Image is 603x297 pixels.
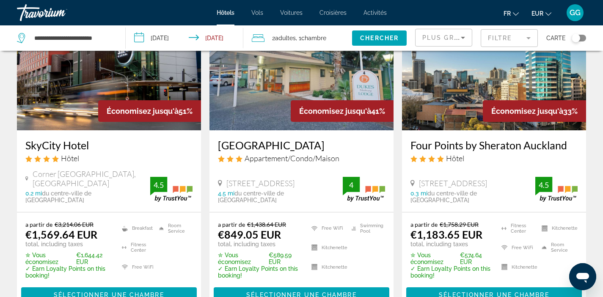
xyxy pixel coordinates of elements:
button: Toggle map [565,34,586,42]
span: EUR [531,10,543,17]
button: Travelers: 2 adults, 0 children [243,25,352,51]
a: Hôtels [217,9,234,16]
span: 0.2 mi [25,190,42,197]
img: trustyou-badge.svg [343,177,385,202]
button: Check-in date: Sep 15, 2025 Check-out date: Sep 30, 2025 [126,25,243,51]
span: Hôtel [61,154,79,163]
p: €574.64 EUR [410,252,491,265]
p: ✓ Earn Loyalty Points on this booking! [218,265,301,279]
li: Kitchenette [307,240,347,256]
img: trustyou-badge.svg [535,177,578,202]
span: GG [570,8,581,17]
div: 33% [483,100,586,122]
p: €589.59 EUR [218,252,301,265]
p: total, including taxes [218,241,301,247]
li: Free WiFi [307,221,347,236]
iframe: Bouton de lancement de la fenêtre de messagerie [569,263,596,290]
button: Change language [504,7,519,19]
span: [STREET_ADDRESS] [226,179,295,188]
div: 4 [343,180,360,190]
div: 4 star Hotel [410,154,578,163]
li: Swimming Pool [347,221,385,236]
li: Breakfast [118,221,155,236]
button: Filter [481,29,538,47]
li: Kitchenette [497,259,537,275]
a: Croisières [319,9,347,16]
button: Change currency [531,7,551,19]
span: , 1 [296,32,326,44]
li: Free WiFi [497,240,537,256]
a: Travorium [17,2,102,24]
del: €1,758.29 EUR [440,221,479,228]
span: Chercher [360,35,399,41]
span: Chambre [301,35,326,41]
div: 41% [291,100,394,122]
li: Kitchenette [537,221,578,236]
span: fr [504,10,511,17]
p: total, including taxes [25,241,111,247]
span: du centre-ville de [GEOGRAPHIC_DATA] [218,190,284,203]
span: Appartement/Condo/Maison [245,154,339,163]
a: Voitures [280,9,303,16]
span: Plus grandes économies [422,34,523,41]
p: ✓ Earn Loyalty Points on this booking! [25,265,111,279]
li: Fitness Center [497,221,537,236]
p: €1,644.42 EUR [25,252,111,265]
span: a partir de [218,221,245,228]
div: 4 star Hotel [25,154,193,163]
p: total, including taxes [410,241,491,247]
a: [GEOGRAPHIC_DATA] [218,139,385,151]
div: 4.5 [535,180,552,190]
span: [STREET_ADDRESS] [419,179,487,188]
span: Hôtel [446,154,464,163]
ins: €849.05 EUR [218,228,281,241]
a: SkyCity Hotel [25,139,193,151]
a: Vols [251,9,263,16]
p: ✓ Earn Loyalty Points on this booking! [410,265,491,279]
mat-select: Sort by [422,33,465,43]
li: Free WiFi [118,259,155,275]
li: Room Service [155,221,193,236]
div: 4.5 [150,180,167,190]
span: a partir de [410,221,438,228]
div: 51% [98,100,201,122]
span: ✮ Vous économisez [410,252,458,265]
li: Room Service [537,240,578,256]
button: User Menu [564,4,586,22]
span: Adultes [275,35,296,41]
span: Corner [GEOGRAPHIC_DATA], [GEOGRAPHIC_DATA] [33,169,151,188]
span: 0.3 mi [410,190,427,197]
img: trustyou-badge.svg [150,177,193,202]
li: Kitchenette [307,259,347,275]
span: Économisez jusqu'à [107,107,179,115]
li: Fitness Center [118,240,155,256]
span: Économisez jusqu'à [491,107,563,115]
span: du centre-ville de [GEOGRAPHIC_DATA] [410,190,477,203]
del: €1,438.64 EUR [247,221,286,228]
span: 4.5 mi [218,190,234,197]
div: 3 star Apartment [218,154,385,163]
a: Four Points by Sheraton Auckland [410,139,578,151]
ins: €1,183.65 EUR [410,228,482,241]
a: Activités [363,9,387,16]
span: ✮ Vous économisez [25,252,74,265]
ins: €1,569.64 EUR [25,228,97,241]
button: Chercher [352,30,407,46]
span: Carte [546,32,565,44]
span: du centre-ville de [GEOGRAPHIC_DATA] [25,190,91,203]
span: ✮ Vous économisez [218,252,267,265]
span: Économisez jusqu'à [299,107,371,115]
span: 2 [272,32,296,44]
del: €3,214.06 EUR [55,221,94,228]
span: a partir de [25,221,52,228]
